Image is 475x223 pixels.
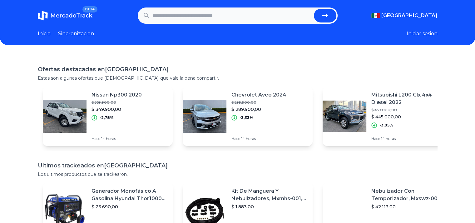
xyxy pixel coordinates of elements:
[43,86,173,146] a: Featured imageNissan Np300 2020$ 359.900,00$ 349.900,00-2,78%Hace 14 horas
[183,94,226,138] img: Featured image
[92,91,142,99] p: Nissan Np300 2020
[38,11,48,21] img: MercadoTrack
[371,12,438,19] button: [GEOGRAPHIC_DATA]
[92,136,142,141] p: Hace 14 horas
[371,91,448,106] p: Mitsubishi L200 Glx 4x4 Diesel 2022
[231,100,286,105] p: $ 299.900,00
[38,161,438,170] h1: Ultimos trackeados en [GEOGRAPHIC_DATA]
[371,187,448,202] p: Nebulizador Con Temporizador, Mxswz-009, 50m, 40 Boquillas
[231,187,308,202] p: Kit De Manguera Y Nebulizadores, Mxmhs-001, 6m, 6 Tees, 8 Bo
[231,106,286,112] p: $ 289.900,00
[183,86,313,146] a: Featured imageChevrolet Aveo 2024$ 299.900,00$ 289.900,00-3,33%Hace 14 horas
[231,204,308,210] p: $ 1.883,00
[38,11,92,21] a: MercadoTrackBETA
[371,107,448,112] p: $ 459.000,00
[407,30,438,37] button: Iniciar sesion
[371,204,448,210] p: $ 42.113,00
[100,115,114,120] p: -2,78%
[38,65,438,74] h1: Ofertas destacadas en [GEOGRAPHIC_DATA]
[240,115,253,120] p: -3,33%
[50,12,92,19] span: MercadoTrack
[58,30,94,37] a: Sincronizacion
[38,30,51,37] a: Inicio
[371,114,448,120] p: $ 445.000,00
[92,100,142,105] p: $ 359.900,00
[38,171,438,177] p: Los ultimos productos que se trackearon.
[323,94,366,138] img: Featured image
[43,94,87,138] img: Featured image
[371,136,448,141] p: Hace 14 horas
[381,12,438,19] span: [GEOGRAPHIC_DATA]
[92,204,168,210] p: $ 23.690,00
[371,13,380,18] img: Mexico
[92,106,142,112] p: $ 349.900,00
[82,6,97,12] span: BETA
[92,187,168,202] p: Generador Monofásico A Gasolina Hyundai Thor10000 P 11.5 Kw
[323,86,453,146] a: Featured imageMitsubishi L200 Glx 4x4 Diesel 2022$ 459.000,00$ 445.000,00-3,05%Hace 14 horas
[38,75,438,81] p: Estas son algunas ofertas que [DEMOGRAPHIC_DATA] que vale la pena compartir.
[379,123,393,128] p: -3,05%
[231,91,286,99] p: Chevrolet Aveo 2024
[231,136,286,141] p: Hace 14 horas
